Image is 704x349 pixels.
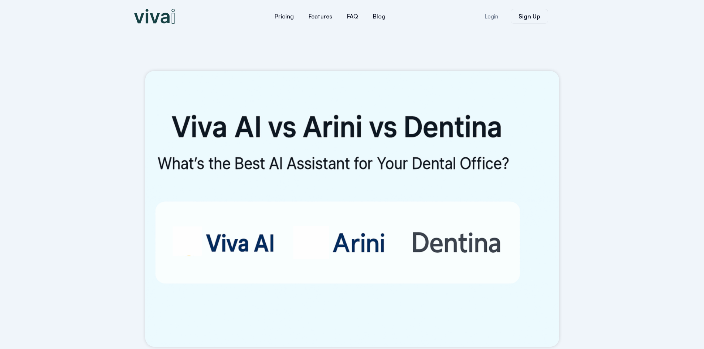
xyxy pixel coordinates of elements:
img: Viva AI vs Arini vs Dentina [145,71,559,347]
a: Features [301,7,340,25]
a: Sign Up [511,9,548,24]
a: Pricing [267,7,301,25]
a: Blog [365,7,393,25]
span: Login [484,14,498,19]
a: Login [476,9,507,24]
span: Sign Up [518,13,540,19]
a: FAQ [340,7,365,25]
nav: Menu [223,7,437,25]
